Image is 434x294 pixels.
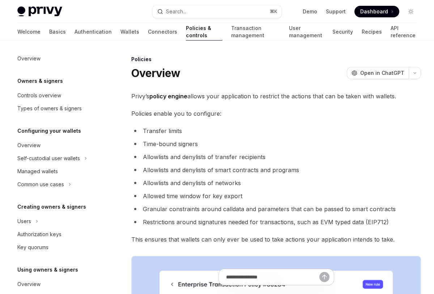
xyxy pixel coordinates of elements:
div: Search... [166,7,186,16]
li: Allowlists and denylists of smart contracts and programs [131,165,421,175]
a: Overview [12,52,104,65]
a: Support [326,8,346,15]
span: Policies enable you to configure: [131,108,421,119]
li: Allowlists and denylists of networks [131,178,421,188]
div: Self-custodial user wallets [17,154,80,163]
li: Allowlists and denylists of transfer recipients [131,152,421,162]
a: Basics [49,23,66,41]
a: Connectors [148,23,177,41]
a: Policies & controls [186,23,222,41]
a: Welcome [17,23,41,41]
button: Toggle Common use cases section [12,178,104,191]
a: Overview [12,278,104,291]
div: Overview [17,141,41,150]
a: Authentication [75,23,112,41]
div: Common use cases [17,180,64,189]
div: Key quorums [17,243,48,252]
h5: Using owners & signers [17,265,78,274]
div: Types of owners & signers [17,104,82,113]
strong: policy engine [149,93,187,100]
li: Allowed time window for key export [131,191,421,201]
li: Transfer limits [131,126,421,136]
a: Managed wallets [12,165,104,178]
h5: Configuring your wallets [17,127,81,135]
span: This ensures that wallets can only ever be used to take actions your application intends to take. [131,234,421,244]
div: Overview [17,280,41,289]
img: light logo [17,7,62,17]
a: Transaction management [231,23,280,41]
button: Toggle Self-custodial user wallets section [12,152,104,165]
a: Recipes [362,23,382,41]
a: Key quorums [12,241,104,254]
div: Controls overview [17,91,61,100]
div: Policies [131,56,421,63]
input: Ask a question... [226,269,319,285]
button: Open search [152,5,281,18]
a: Demo [303,8,317,15]
a: Dashboard [354,6,399,17]
li: Time-bound signers [131,139,421,149]
div: Overview [17,54,41,63]
div: Managed wallets [17,167,58,176]
a: Authorization keys [12,228,104,241]
div: Users [17,217,31,226]
span: Open in ChatGPT [360,69,404,77]
span: Dashboard [360,8,388,15]
a: Types of owners & signers [12,102,104,115]
h1: Overview [131,67,180,80]
a: User management [289,23,324,41]
h5: Creating owners & signers [17,203,86,211]
li: Granular constraints around calldata and parameters that can be passed to smart contracts [131,204,421,214]
h5: Owners & signers [17,77,63,85]
div: Authorization keys [17,230,61,239]
a: API reference [391,23,417,41]
button: Toggle Users section [12,215,104,228]
a: Overview [12,139,104,152]
button: Open in ChatGPT [347,67,409,79]
li: Restrictions around signatures needed for transactions, such as EVM typed data (EIP712) [131,217,421,227]
button: Toggle dark mode [405,6,417,17]
a: Wallets [120,23,139,41]
a: Security [332,23,353,41]
span: Privy’s allows your application to restrict the actions that can be taken with wallets. [131,91,421,101]
a: Controls overview [12,89,104,102]
span: ⌘ K [270,9,277,14]
button: Send message [319,272,329,282]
